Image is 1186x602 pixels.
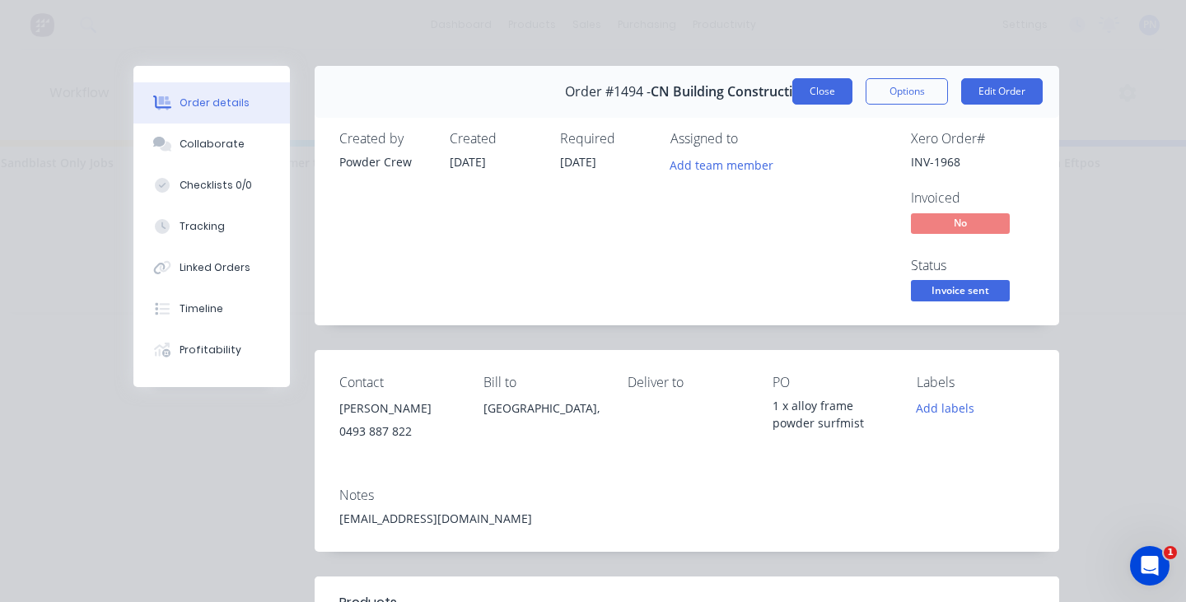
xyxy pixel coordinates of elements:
[339,153,430,170] div: Powder Crew
[670,131,835,147] div: Assigned to
[866,78,948,105] button: Options
[911,280,1010,305] button: Invoice sent
[917,375,1034,390] div: Labels
[339,488,1034,503] div: Notes
[651,84,809,100] span: CN Building Construction
[133,206,290,247] button: Tracking
[180,96,250,110] div: Order details
[911,190,1034,206] div: Invoiced
[628,375,745,390] div: Deliver to
[565,84,651,100] span: Order #1494 -
[450,154,486,170] span: [DATE]
[133,165,290,206] button: Checklists 0/0
[180,301,223,316] div: Timeline
[792,78,852,105] button: Close
[339,375,457,390] div: Contact
[180,343,241,357] div: Profitability
[483,397,601,450] div: [GEOGRAPHIC_DATA],
[339,131,430,147] div: Created by
[670,153,782,175] button: Add team member
[180,219,225,234] div: Tracking
[133,82,290,124] button: Order details
[961,78,1043,105] button: Edit Order
[911,131,1034,147] div: Xero Order #
[180,260,250,275] div: Linked Orders
[911,153,1034,170] div: INV-1968
[773,397,890,432] div: 1 x alloy frame powder surfmist
[560,154,596,170] span: [DATE]
[911,258,1034,273] div: Status
[339,510,1034,527] div: [EMAIL_ADDRESS][DOMAIN_NAME]
[911,280,1010,301] span: Invoice sent
[450,131,540,147] div: Created
[1130,546,1170,586] iframe: Intercom live chat
[483,375,601,390] div: Bill to
[133,247,290,288] button: Linked Orders
[133,329,290,371] button: Profitability
[180,137,245,152] div: Collaborate
[1164,546,1177,559] span: 1
[560,131,651,147] div: Required
[339,397,457,420] div: [PERSON_NAME]
[911,213,1010,234] span: No
[339,397,457,450] div: [PERSON_NAME]0493 887 822
[133,124,290,165] button: Collaborate
[908,397,983,419] button: Add labels
[339,420,457,443] div: 0493 887 822
[661,153,782,175] button: Add team member
[133,288,290,329] button: Timeline
[180,178,252,193] div: Checklists 0/0
[483,397,601,420] div: [GEOGRAPHIC_DATA],
[773,375,890,390] div: PO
